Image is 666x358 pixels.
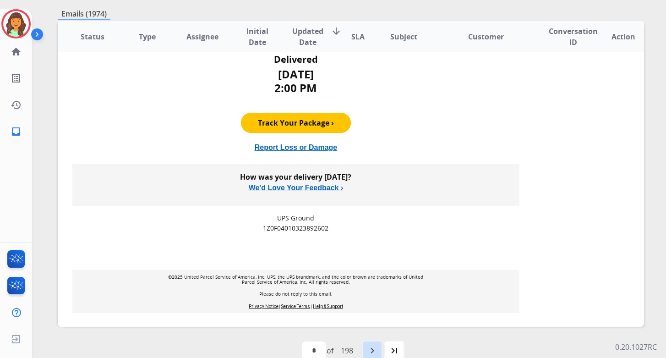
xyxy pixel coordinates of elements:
mat-icon: history [11,99,22,110]
span: Updated Date [292,26,323,48]
mat-icon: list_alt [11,73,22,84]
a: Service Terms [281,304,310,309]
span: Conversation ID [549,26,598,48]
span: 1Z0F04010323892602 [263,224,328,232]
span: ©2025 United Parcel Service of America, Inc. UPS, the UPS brandmark, and the color brown are trad... [168,274,423,285]
a: Help & Support [313,304,343,309]
a: We'd Love Your Feedback › [136,184,456,195]
img: avatar [3,11,29,37]
span: Delivered [274,53,318,66]
mat-icon: navigate_next [367,345,378,356]
span: Please do not reply to this email. [259,291,333,297]
a: Privacy Notice [249,304,278,309]
span: Assignee [186,31,218,42]
span: Status [81,31,104,42]
mat-icon: last_page [389,345,400,356]
span: UPS Ground [277,214,314,222]
mat-icon: home [11,46,22,57]
span: [DATE] 2:00 PM [274,66,317,95]
span: Subject [390,31,417,42]
a: Report Loss or Damage [255,143,337,151]
img: 1 [295,310,296,311]
span: | | [249,303,343,309]
span: Type [139,31,156,42]
mat-icon: inbox [11,126,22,137]
th: Action [589,21,644,53]
p: Emails (1974) [58,8,110,20]
div: of [327,345,333,356]
span: SLA [351,31,365,42]
p: 0.20.1027RC [615,341,657,352]
a: How was your delivery [DATE]? [136,166,456,184]
span: Customer [468,31,504,42]
span: Initial Date [237,26,277,48]
mat-icon: arrow_downward [331,26,342,37]
a: Track Your Package › [241,116,350,130]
